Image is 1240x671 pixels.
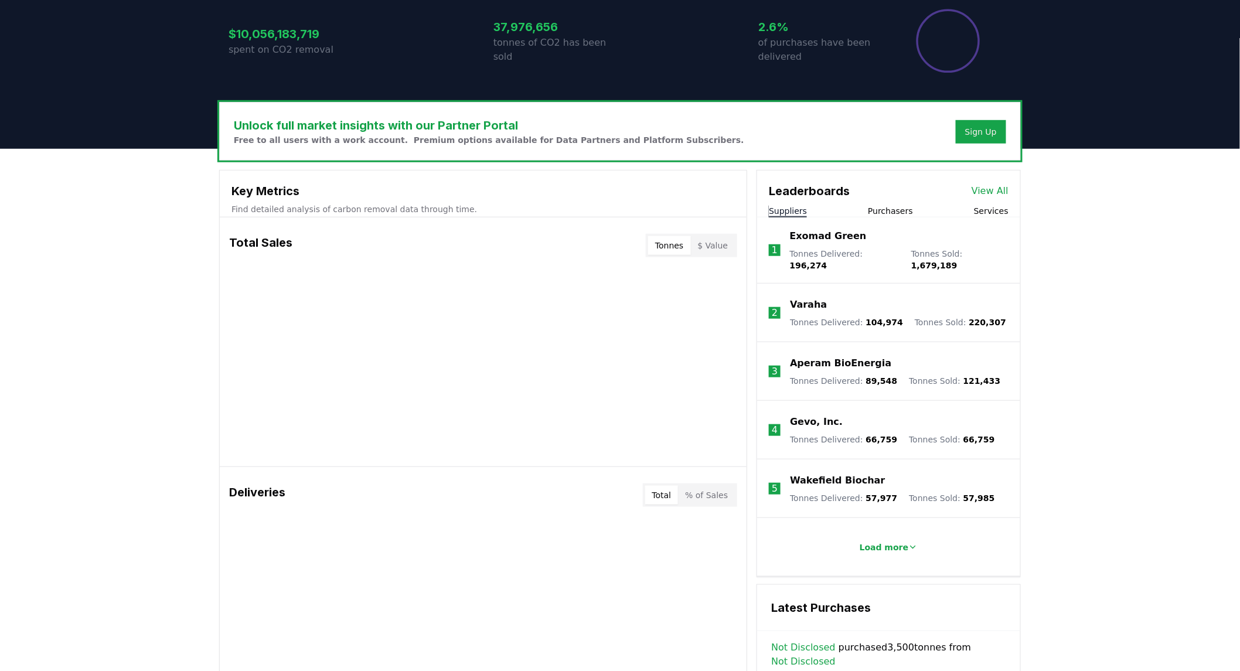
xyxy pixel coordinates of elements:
p: Tonnes Sold : [915,316,1006,328]
button: Sign Up [956,120,1006,144]
span: 196,274 [790,261,827,270]
p: Tonnes Delivered : [790,316,903,328]
a: Sign Up [965,126,997,138]
span: 57,977 [866,493,897,503]
h3: 2.6% [758,18,885,36]
p: Tonnes Sold : [911,248,1009,271]
span: 121,433 [963,376,1001,386]
p: 5 [772,482,778,496]
p: Load more [860,541,909,553]
h3: Latest Purchases [771,599,1006,616]
p: Free to all users with a work account. Premium options available for Data Partners and Platform S... [234,134,744,146]
button: Services [974,205,1009,217]
span: 66,759 [866,435,897,444]
p: Tonnes Delivered : [790,492,897,504]
h3: 37,976,656 [493,18,620,36]
p: 2 [772,306,778,320]
h3: Total Sales [229,234,292,257]
button: Load more [850,536,928,559]
a: View All [972,184,1009,198]
span: purchased 3,500 tonnes from [771,641,1006,669]
h3: Key Metrics [231,182,735,200]
p: Tonnes Sold : [909,492,994,504]
p: Tonnes Delivered : [790,375,897,387]
a: Aperam BioEnergia [790,356,891,370]
a: Varaha [790,298,827,312]
div: Percentage of sales delivered [915,8,981,74]
a: Exomad Green [790,229,867,243]
p: Tonnes Sold : [909,434,994,445]
button: Purchasers [868,205,913,217]
p: 3 [772,365,778,379]
h3: Leaderboards [769,182,850,200]
h3: Deliveries [229,483,285,507]
h3: Unlock full market insights with our Partner Portal [234,117,744,134]
button: $ Value [691,236,735,255]
button: Suppliers [769,205,807,217]
a: Not Disclosed [771,641,836,655]
span: 1,679,189 [911,261,958,270]
span: 66,759 [963,435,995,444]
p: spent on CO2 removal [229,43,355,57]
h3: $10,056,183,719 [229,25,355,43]
p: of purchases have been delivered [758,36,885,64]
p: 4 [772,423,778,437]
p: tonnes of CO2 has been sold [493,36,620,64]
span: 104,974 [866,318,903,327]
p: Tonnes Delivered : [790,434,897,445]
button: Total [645,486,679,505]
a: Wakefield Biochar [790,474,885,488]
a: Gevo, Inc. [790,415,843,429]
p: Tonnes Sold : [909,375,1000,387]
a: Not Disclosed [771,655,836,669]
p: 1 [772,243,778,257]
button: Tonnes [648,236,690,255]
span: 89,548 [866,376,897,386]
span: 220,307 [969,318,1006,327]
span: 57,985 [963,493,995,503]
p: Tonnes Delivered : [790,248,900,271]
button: % of Sales [678,486,735,505]
p: Find detailed analysis of carbon removal data through time. [231,203,735,215]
